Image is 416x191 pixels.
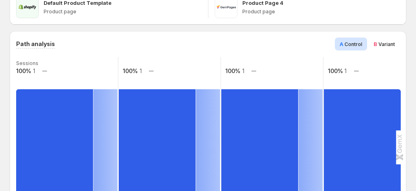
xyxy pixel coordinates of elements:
[16,67,31,74] text: 100%
[345,67,347,74] text: 1
[123,67,138,74] text: 100%
[16,60,38,66] text: Sessions
[340,41,343,47] span: A
[328,67,343,74] text: 100%
[33,67,35,74] text: 1
[225,67,240,74] text: 100%
[242,8,400,15] p: Product page
[140,67,142,74] text: 1
[378,41,395,47] span: Variant
[374,41,377,47] span: B
[345,41,362,47] span: Control
[16,40,55,48] h3: Path analysis
[44,8,202,15] p: Product page
[242,67,244,74] text: 1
